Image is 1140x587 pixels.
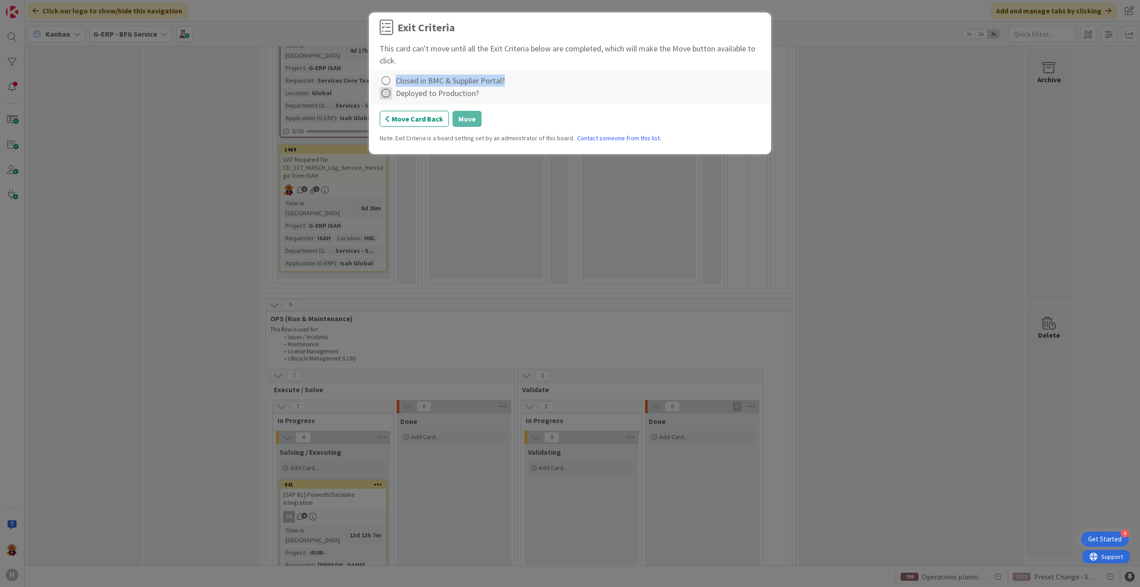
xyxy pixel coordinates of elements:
div: Exit Criteria [398,20,455,36]
div: Closed in BMC & Supplier Portal? [396,75,505,87]
div: Get Started [1088,535,1122,544]
button: Move Card Back [380,111,449,127]
div: This card can't move until all the Exit Criteria below are completed, which will make the Move bu... [380,42,760,67]
div: Deployed to Production? [396,87,479,99]
button: Move [453,111,482,127]
div: 4 [1121,529,1129,537]
span: Support [19,1,41,12]
div: Note: Exit Criteria is a board setting set by an administrator of this board. [380,134,760,143]
a: Contact someone from this list. [577,134,661,143]
div: Open Get Started checklist, remaining modules: 4 [1081,532,1129,547]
